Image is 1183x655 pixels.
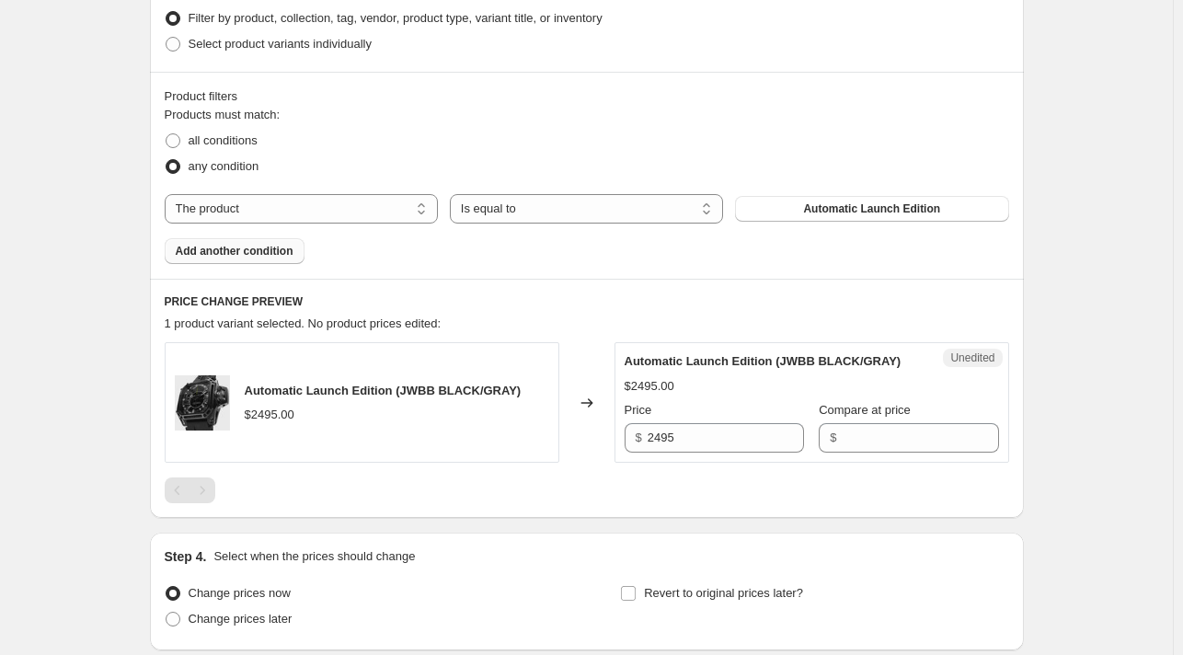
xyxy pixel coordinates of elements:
span: Compare at price [819,403,911,417]
span: $ [830,431,836,444]
img: Wilbur_Product_Images.022_69172ad6-904a-4f0f-9416-205aeb152eda_80x.jpg [175,375,230,431]
span: Unedited [950,350,994,365]
span: 1 product variant selected. No product prices edited: [165,316,442,330]
span: $2495.00 [625,379,674,393]
nav: Pagination [165,477,215,503]
span: Price [625,403,652,417]
span: Add another condition [176,244,293,259]
span: Automatic Launch Edition [803,201,940,216]
span: Automatic Launch Edition (JWBB BLACK/GRAY) [245,384,522,397]
span: $2495.00 [245,408,294,421]
span: Products must match: [165,108,281,121]
span: Select product variants individually [189,37,372,51]
span: Automatic Launch Edition (JWBB BLACK/GRAY) [625,354,902,368]
span: Revert to original prices later? [644,586,803,600]
span: any condition [189,159,259,173]
span: Filter by product, collection, tag, vendor, product type, variant title, or inventory [189,11,603,25]
h6: PRICE CHANGE PREVIEW [165,294,1009,309]
button: Add another condition [165,238,304,264]
span: Change prices now [189,586,291,600]
span: Change prices later [189,612,293,626]
span: all conditions [189,133,258,147]
h2: Step 4. [165,547,207,566]
span: $ [636,431,642,444]
button: Automatic Launch Edition [735,196,1008,222]
div: Product filters [165,87,1009,106]
p: Select when the prices should change [213,547,415,566]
